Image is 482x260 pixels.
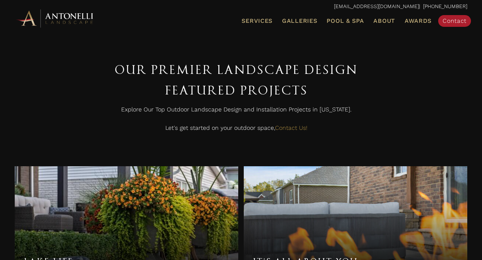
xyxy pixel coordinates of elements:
a: Pool & Spa [324,16,367,26]
a: Contact [438,15,471,27]
a: Services [239,16,275,26]
span: Galleries [282,17,317,24]
img: Antonelli Horizontal Logo [15,8,96,28]
p: Let's get started on your outdoor space, [80,122,393,137]
a: Awards [402,16,434,26]
a: About [370,16,398,26]
span: Services [242,18,272,24]
span: About [373,18,395,24]
a: Contact Us! [275,124,307,131]
a: [EMAIL_ADDRESS][DOMAIN_NAME] [334,3,419,9]
p: | [PHONE_NUMBER] [15,2,467,11]
h1: Our Premier Landscape Design Featured Projects [80,59,393,100]
span: Contact [443,17,467,24]
a: Galleries [279,16,320,26]
span: Pool & Spa [327,17,364,24]
p: Explore Our Top Outdoor Landscape Design and Installation Projects in [US_STATE]. [80,104,393,119]
span: Awards [405,17,432,24]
